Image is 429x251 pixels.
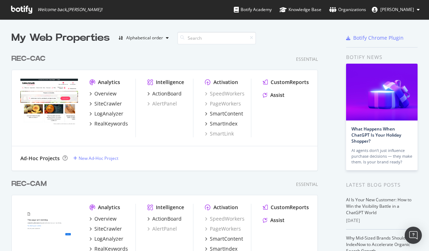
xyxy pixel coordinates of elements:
div: SiteCrawler [94,225,122,232]
a: Assist [263,217,285,224]
div: Analytics [98,79,120,86]
a: AlertPanel [147,100,177,107]
a: Overview [89,90,117,97]
div: Analytics [98,204,120,211]
span: Welcome back, [PERSON_NAME] ! [38,7,102,13]
a: Botify Chrome Plugin [346,34,404,41]
input: Search [177,32,256,44]
a: SiteCrawler [89,225,122,232]
img: cuisineactuelle.fr [20,79,78,125]
a: Assist [263,92,285,99]
div: Overview [94,90,117,97]
a: PageWorkers [205,100,241,107]
a: Overview [89,215,117,222]
div: Open Intercom Messenger [405,227,422,244]
a: SpeedWorkers [205,215,245,222]
div: CustomReports [271,204,309,211]
div: Assist [270,92,285,99]
a: RealKeywords [89,120,128,127]
a: LogAnalyzer [89,235,123,242]
a: LogAnalyzer [89,110,123,117]
div: Alphabetical order [126,36,163,40]
div: My Web Properties [11,31,110,45]
div: [DATE] [346,217,418,224]
a: SmartIndex [205,120,237,127]
img: caminteresse.fr [20,204,78,250]
div: Essential [296,56,318,62]
div: ActionBoard [152,90,182,97]
a: REC-CAM [11,179,49,189]
div: Intelligence [156,204,184,211]
div: Assist [270,217,285,224]
button: [PERSON_NAME] [366,4,425,15]
a: CustomReports [263,79,309,86]
a: New Ad-Hoc Project [73,155,118,161]
a: SmartContent [205,110,243,117]
div: Organizations [329,6,366,13]
div: CustomReports [271,79,309,86]
div: REC-CAC [11,54,45,64]
div: RealKeywords [94,120,128,127]
div: ActionBoard [152,215,182,222]
a: REC-CAC [11,54,48,64]
div: Latest Blog Posts [346,181,418,189]
span: Erwan BOULLé [380,6,414,13]
a: CustomReports [263,204,309,211]
div: SiteCrawler [94,100,122,107]
div: Botify Chrome Plugin [353,34,404,41]
a: PageWorkers [205,225,241,232]
div: REC-CAM [11,179,46,189]
div: SmartContent [210,235,243,242]
div: Intelligence [156,79,184,86]
div: Overview [94,215,117,222]
a: What Happens When ChatGPT Is Your Holiday Shopper? [351,126,401,144]
div: Activation [213,204,238,211]
a: ActionBoard [147,215,182,222]
div: SmartContent [210,110,243,117]
div: Botify news [346,53,418,61]
div: New Ad-Hoc Project [79,155,118,161]
div: Ad-Hoc Projects [20,155,60,162]
div: Activation [213,79,238,86]
div: Knowledge Base [280,6,321,13]
div: Essential [296,181,318,187]
a: SmartContent [205,235,243,242]
a: ActionBoard [147,90,182,97]
div: LogAnalyzer [94,110,123,117]
a: SpeedWorkers [205,90,245,97]
a: AlertPanel [147,225,177,232]
div: AI agents don’t just influence purchase decisions — they make them. Is your brand ready? [351,148,412,165]
a: SiteCrawler [89,100,122,107]
a: AI Is Your New Customer: How to Win the Visibility Battle in a ChatGPT World [346,197,411,216]
div: Botify Academy [234,6,272,13]
button: Alphabetical order [115,32,172,44]
img: What Happens When ChatGPT Is Your Holiday Shopper? [346,64,418,120]
div: SmartIndex [210,120,237,127]
a: SmartLink [205,130,234,137]
div: LogAnalyzer [94,235,123,242]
